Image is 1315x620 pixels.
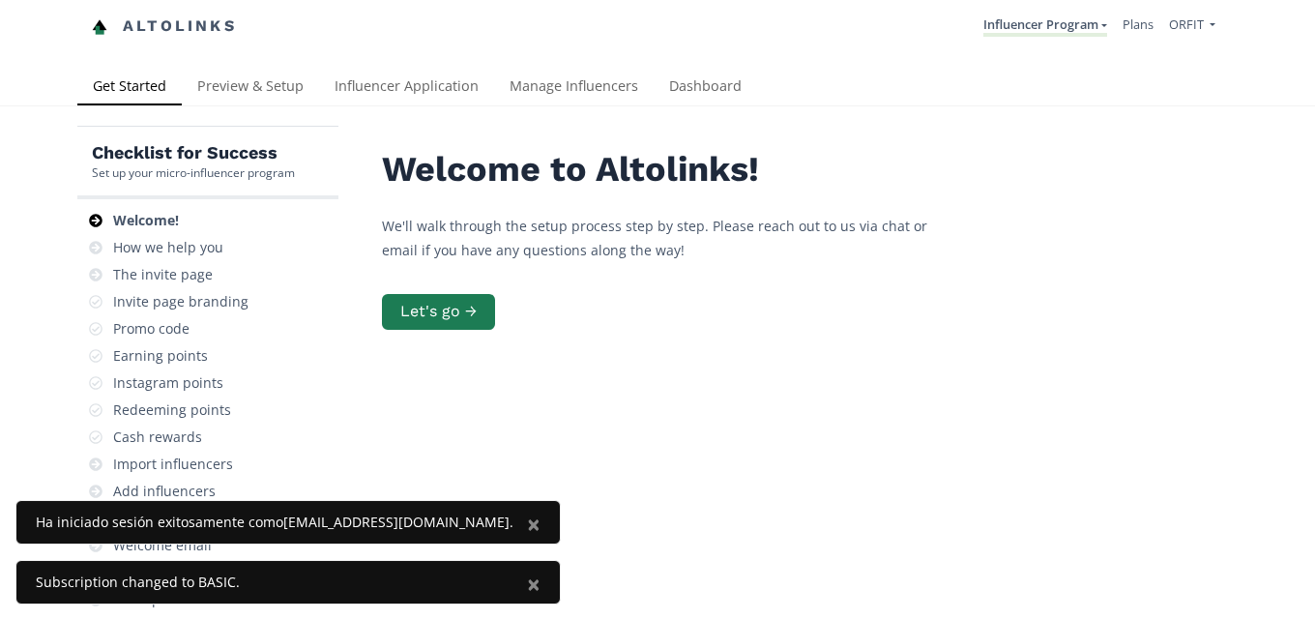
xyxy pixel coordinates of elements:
a: Altolinks [92,11,237,43]
a: Influencer Application [319,69,494,107]
div: Instagram points [113,373,223,393]
div: The invite page [113,265,213,284]
div: Ha iniciado sesión exitosamente como [EMAIL_ADDRESS][DOMAIN_NAME] . [36,513,513,532]
h2: Welcome to Altolinks! [382,150,962,190]
div: Promo code [113,319,190,339]
a: Dashboard [654,69,757,107]
button: Close [508,501,560,547]
div: Welcome! [113,211,179,230]
div: How we help you [113,238,223,257]
button: Close [508,561,560,607]
a: Plans [1123,15,1154,33]
div: Earning points [113,346,208,366]
div: Invite page branding [113,292,248,311]
p: We'll walk through the setup process step by step. Please reach out to us via chat or email if yo... [382,214,962,262]
div: Redeeming points [113,400,231,420]
div: Add influencers [113,482,216,501]
div: Cash rewards [113,428,202,447]
span: ORFIT [1169,15,1204,33]
div: Set up your micro-influencer program [92,164,295,181]
h5: Checklist for Success [92,141,295,164]
button: Let's go → [382,294,495,330]
a: ORFIT [1169,15,1215,38]
a: Manage Influencers [494,69,654,107]
img: favicon-32x32.png [92,19,107,35]
span: × [527,508,541,540]
a: Preview & Setup [182,69,319,107]
div: Import influencers [113,455,233,474]
div: Subscription changed to BASIC. [36,573,513,592]
a: Get Started [77,69,182,107]
span: × [527,568,541,600]
a: Influencer Program [983,15,1107,37]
